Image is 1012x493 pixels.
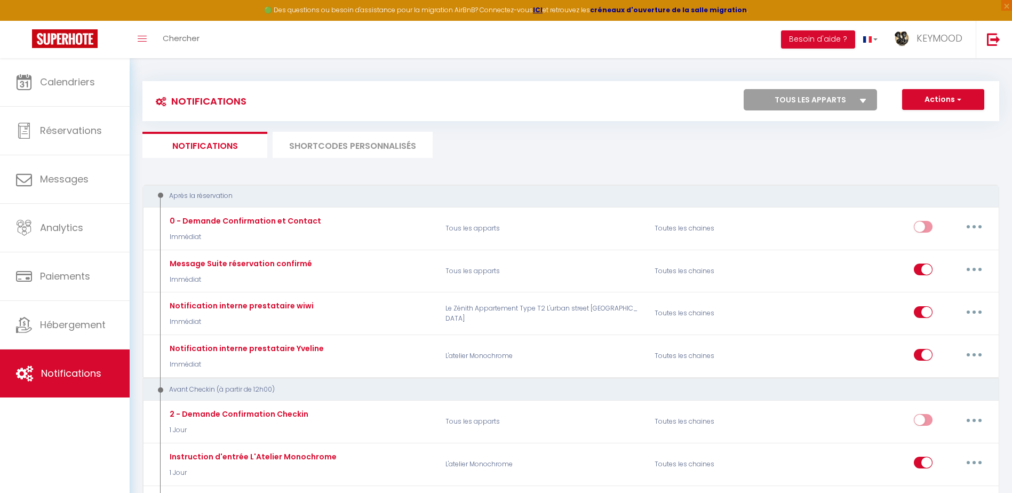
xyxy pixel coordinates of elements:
[163,33,200,44] span: Chercher
[439,406,648,437] p: Tous les apparts
[40,221,83,234] span: Analytics
[167,451,337,463] div: Instruction d'entrée L'Atelier Monochrome
[648,406,787,437] div: Toutes les chaines
[40,75,95,89] span: Calendriers
[142,132,267,158] li: Notifications
[155,21,208,58] a: Chercher
[167,232,321,242] p: Immédiat
[167,317,314,327] p: Immédiat
[439,298,648,329] p: Le Zénith Appartement Type T2 L'urban street [GEOGRAPHIC_DATA]
[167,258,312,269] div: Message Suite réservation confirmé
[167,360,324,370] p: Immédiat
[167,468,337,478] p: 1 Jour
[987,33,1000,46] img: logout
[590,5,747,14] a: créneaux d'ouverture de la salle migration
[167,408,308,420] div: 2 - Demande Confirmation Checkin
[40,124,102,137] span: Réservations
[439,213,648,244] p: Tous les apparts
[150,89,246,113] h3: Notifications
[167,275,312,285] p: Immédiat
[902,89,984,110] button: Actions
[153,191,973,201] div: Après la réservation
[439,341,648,372] p: L'atelier Monochrome
[9,4,41,36] button: Ouvrir le widget de chat LiveChat
[533,5,543,14] a: ICI
[648,341,787,372] div: Toutes les chaines
[648,256,787,287] div: Toutes les chaines
[167,300,314,312] div: Notification interne prestataire wiwi
[153,385,973,395] div: Avant Checkin (à partir de 12h00)
[40,172,89,186] span: Messages
[40,318,106,331] span: Hébergement
[40,269,90,283] span: Paiements
[167,425,308,435] p: 1 Jour
[781,30,855,49] button: Besoin d'aide ?
[917,31,962,45] span: KEYMOOD
[167,215,321,227] div: 0 - Demande Confirmation et Contact
[886,21,976,58] a: ... KEYMOOD
[167,343,324,354] div: Notification interne prestataire Yveline
[648,298,787,329] div: Toutes les chaines
[32,29,98,48] img: Super Booking
[273,132,433,158] li: SHORTCODES PERSONNALISÉS
[41,367,101,380] span: Notifications
[648,213,787,244] div: Toutes les chaines
[894,30,910,46] img: ...
[439,256,648,287] p: Tous les apparts
[648,449,787,480] div: Toutes les chaines
[439,449,648,480] p: L'atelier Monochrome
